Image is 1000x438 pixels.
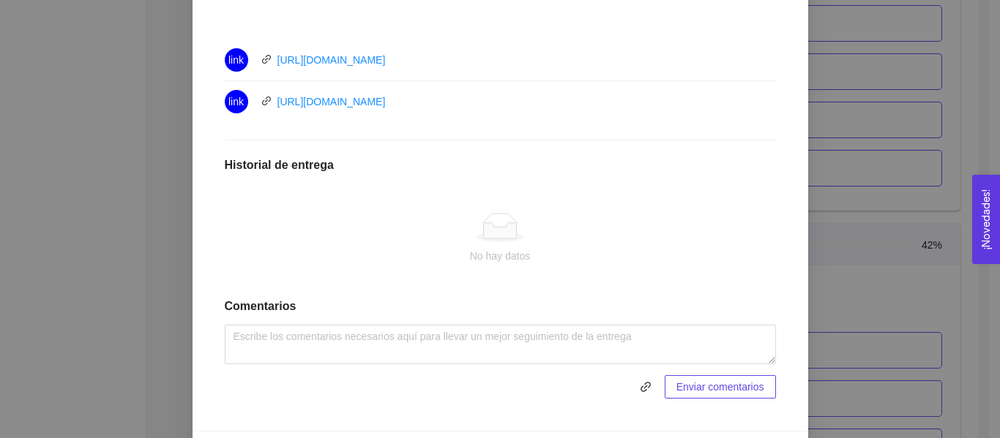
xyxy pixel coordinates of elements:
div: No hay datos [236,248,764,264]
button: Open Feedback Widget [972,175,1000,264]
a: [URL][DOMAIN_NAME] [277,54,386,66]
button: link [634,375,657,399]
button: 1 [483,12,495,15]
h1: Historial de entrega [225,158,776,173]
a: [URL][DOMAIN_NAME] [277,96,386,107]
button: Enviar comentarios [665,375,776,399]
span: link [228,90,244,113]
h1: Comentarios [225,299,776,314]
span: Enviar comentarios [676,379,764,395]
span: link [228,48,244,72]
span: link [261,54,272,64]
span: link [635,381,657,393]
span: link [634,381,657,393]
span: link [261,96,272,106]
button: 2 [499,12,517,15]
